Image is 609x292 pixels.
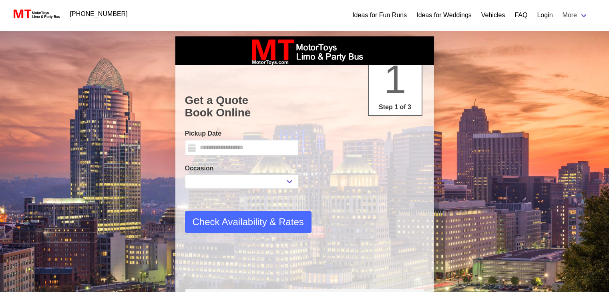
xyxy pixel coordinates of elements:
[352,10,407,20] a: Ideas for Fun Runs
[11,8,60,20] img: MotorToys Logo
[558,7,593,23] a: More
[185,94,424,119] h1: Get a Quote Book Online
[193,215,304,229] span: Check Availability & Rates
[481,10,505,20] a: Vehicles
[416,10,472,20] a: Ideas for Weddings
[384,57,406,102] span: 1
[185,129,299,138] label: Pickup Date
[65,6,133,22] a: [PHONE_NUMBER]
[515,10,527,20] a: FAQ
[372,102,418,112] p: Step 1 of 3
[245,36,365,65] img: box_logo_brand.jpeg
[537,10,553,20] a: Login
[185,211,312,233] button: Check Availability & Rates
[185,164,299,173] label: Occasion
